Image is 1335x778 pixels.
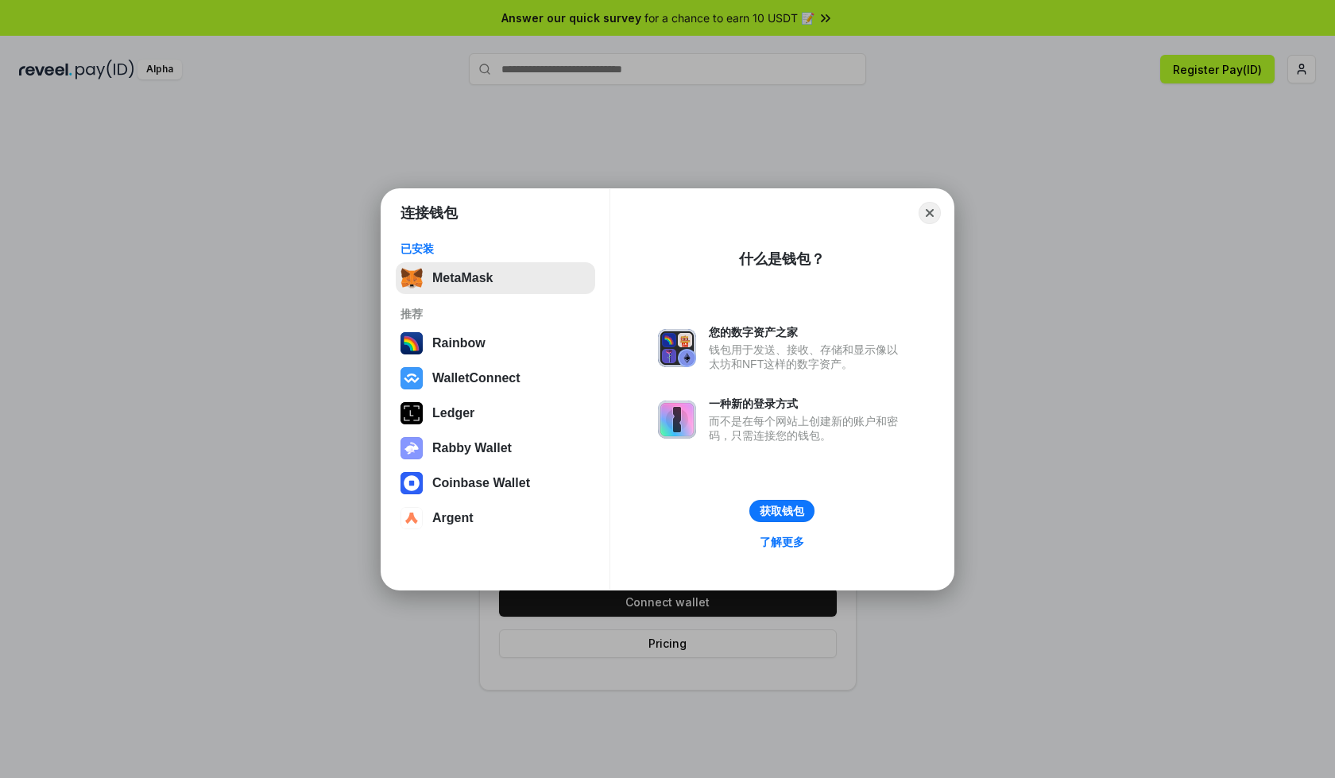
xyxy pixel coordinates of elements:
[396,327,595,359] button: Rainbow
[400,307,590,321] div: 推荐
[739,250,825,269] div: 什么是钱包？
[658,329,696,367] img: svg+xml,%3Csvg%20xmlns%3D%22http%3A%2F%2Fwww.w3.org%2F2000%2Fsvg%22%20fill%3D%22none%22%20viewBox...
[396,432,595,464] button: Rabby Wallet
[760,535,804,549] div: 了解更多
[400,332,423,354] img: svg+xml,%3Csvg%20width%3D%22120%22%20height%3D%22120%22%20viewBox%3D%220%200%20120%20120%22%20fil...
[432,371,520,385] div: WalletConnect
[432,476,530,490] div: Coinbase Wallet
[749,500,815,522] button: 获取钱包
[396,397,595,429] button: Ledger
[432,406,474,420] div: Ledger
[709,343,906,371] div: 钱包用于发送、接收、存储和显示像以太坊和NFT这样的数字资产。
[658,401,696,439] img: svg+xml,%3Csvg%20xmlns%3D%22http%3A%2F%2Fwww.w3.org%2F2000%2Fsvg%22%20fill%3D%22none%22%20viewBox...
[709,414,906,443] div: 而不是在每个网站上创建新的账户和密码，只需连接您的钱包。
[400,472,423,494] img: svg+xml,%3Csvg%20width%3D%2228%22%20height%3D%2228%22%20viewBox%3D%220%200%2028%2028%22%20fill%3D...
[709,325,906,339] div: 您的数字资产之家
[400,367,423,389] img: svg+xml,%3Csvg%20width%3D%2228%22%20height%3D%2228%22%20viewBox%3D%220%200%2028%2028%22%20fill%3D...
[396,362,595,394] button: WalletConnect
[400,402,423,424] img: svg+xml,%3Csvg%20xmlns%3D%22http%3A%2F%2Fwww.w3.org%2F2000%2Fsvg%22%20width%3D%2228%22%20height%3...
[432,441,512,455] div: Rabby Wallet
[432,336,486,350] div: Rainbow
[709,397,906,411] div: 一种新的登录方式
[400,437,423,459] img: svg+xml,%3Csvg%20xmlns%3D%22http%3A%2F%2Fwww.w3.org%2F2000%2Fsvg%22%20fill%3D%22none%22%20viewBox...
[400,242,590,256] div: 已安装
[396,467,595,499] button: Coinbase Wallet
[432,271,493,285] div: MetaMask
[396,502,595,534] button: Argent
[432,511,474,525] div: Argent
[400,267,423,289] img: svg+xml,%3Csvg%20fill%3D%22none%22%20height%3D%2233%22%20viewBox%3D%220%200%2035%2033%22%20width%...
[396,262,595,294] button: MetaMask
[919,202,941,224] button: Close
[400,203,458,223] h1: 连接钱包
[400,507,423,529] img: svg+xml,%3Csvg%20width%3D%2228%22%20height%3D%2228%22%20viewBox%3D%220%200%2028%2028%22%20fill%3D...
[760,504,804,518] div: 获取钱包
[750,532,814,552] a: 了解更多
